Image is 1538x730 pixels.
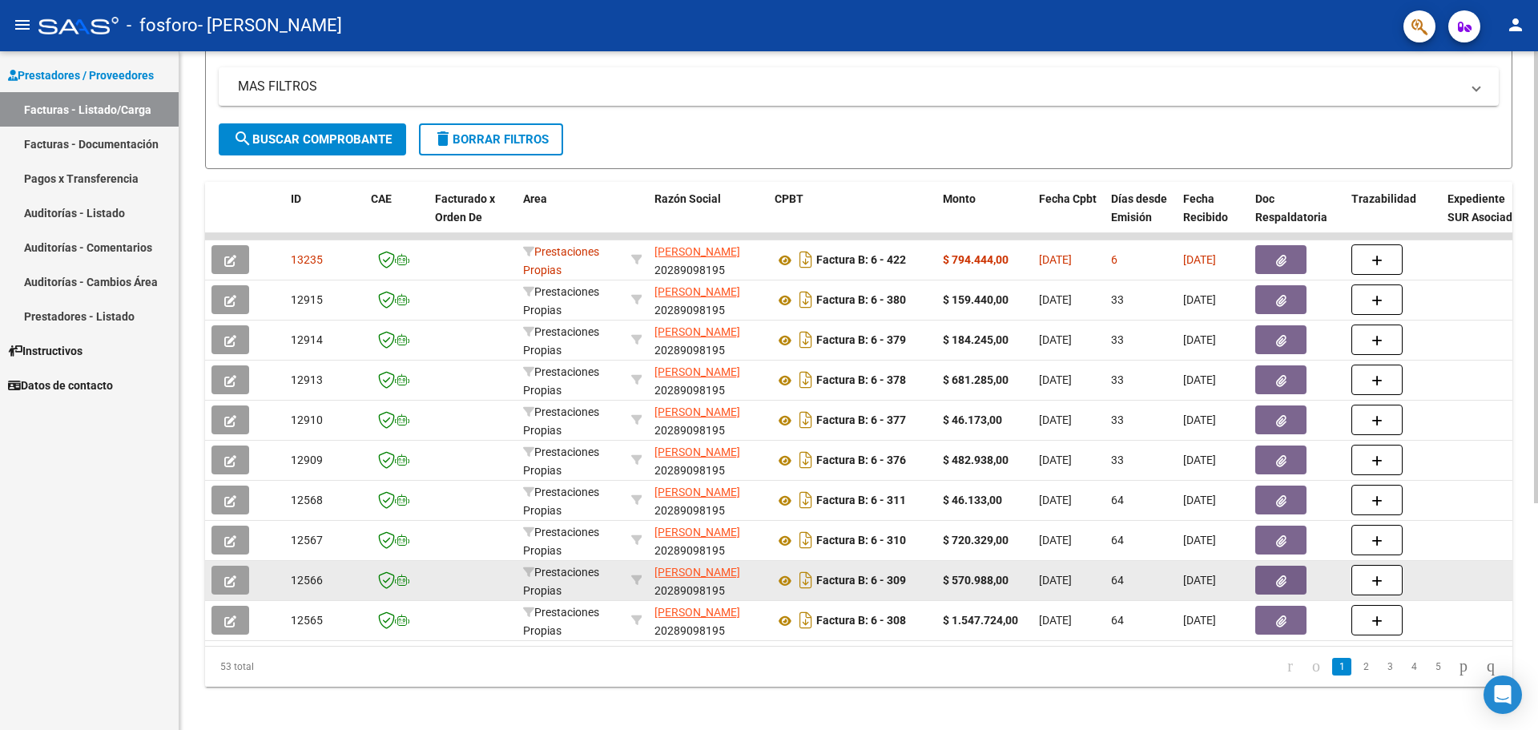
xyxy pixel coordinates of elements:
datatable-header-cell: CPBT [768,182,936,252]
span: 64 [1111,494,1124,506]
span: [PERSON_NAME] [654,446,740,458]
span: Prestaciones Propias [523,526,599,557]
span: 33 [1111,333,1124,346]
span: 12915 [291,293,323,306]
span: [DATE] [1039,293,1072,306]
button: Buscar Comprobante [219,123,406,155]
strong: Factura B: 6 - 310 [816,534,906,547]
div: 20289098195 [654,443,762,477]
a: go to previous page [1305,658,1327,676]
span: Razón Social [654,192,721,205]
span: Facturado x Orden De [435,192,495,224]
span: - [PERSON_NAME] [198,8,342,43]
a: 1 [1332,658,1351,676]
mat-panel-title: MAS FILTROS [238,78,1460,95]
strong: Factura B: 6 - 376 [816,454,906,467]
strong: Factura B: 6 - 309 [816,575,906,587]
strong: $ 570.988,00 [943,574,1009,587]
span: Area [523,192,547,205]
i: Descargar documento [795,567,816,593]
a: 2 [1356,658,1375,676]
button: Borrar Filtros [419,123,563,155]
div: 20289098195 [654,603,762,637]
span: Prestaciones Propias [523,446,599,477]
div: 20289098195 [654,483,762,517]
span: 33 [1111,454,1124,466]
datatable-header-cell: Facturado x Orden De [429,182,517,252]
strong: $ 46.173,00 [943,413,1002,426]
span: Monto [943,192,976,205]
span: [DATE] [1039,413,1072,426]
span: [PERSON_NAME] [654,606,740,619]
span: 12909 [291,454,323,466]
span: 64 [1111,534,1124,546]
strong: $ 482.938,00 [943,454,1009,466]
a: go to last page [1480,658,1502,676]
strong: $ 1.547.724,00 [943,614,1018,627]
span: [DATE] [1039,614,1072,627]
datatable-header-cell: Razón Social [648,182,768,252]
span: [PERSON_NAME] [654,325,740,338]
i: Descargar documento [795,527,816,553]
span: Prestaciones Propias [523,365,599,397]
a: 4 [1404,658,1423,676]
span: [PERSON_NAME] [654,486,740,498]
span: [DATE] [1039,454,1072,466]
li: page 3 [1378,653,1402,680]
span: [DATE] [1183,574,1216,587]
span: Buscar Comprobante [233,132,392,147]
datatable-header-cell: Area [517,182,625,252]
li: page 1 [1330,653,1354,680]
span: Prestaciones Propias [523,325,599,357]
span: 13235 [291,253,323,266]
span: [PERSON_NAME] [654,285,740,298]
span: 33 [1111,373,1124,386]
datatable-header-cell: CAE [364,182,429,252]
div: 53 total [205,647,464,687]
strong: Factura B: 6 - 377 [816,414,906,427]
datatable-header-cell: Expediente SUR Asociado [1441,182,1529,252]
span: Prestaciones Propias [523,405,599,437]
span: 6 [1111,253,1117,266]
i: Descargar documento [795,287,816,313]
span: 12913 [291,373,323,386]
mat-icon: menu [13,15,32,34]
i: Descargar documento [795,447,816,473]
span: ID [291,192,301,205]
datatable-header-cell: Días desde Emisión [1105,182,1177,252]
span: CPBT [775,192,803,205]
strong: $ 46.133,00 [943,494,1002,506]
li: page 5 [1426,653,1450,680]
datatable-header-cell: Fecha Cpbt [1033,182,1105,252]
span: Prestaciones Propias [523,486,599,517]
datatable-header-cell: Monto [936,182,1033,252]
span: [PERSON_NAME] [654,526,740,538]
datatable-header-cell: ID [284,182,364,252]
span: [DATE] [1039,494,1072,506]
div: 20289098195 [654,523,762,557]
span: [PERSON_NAME] [654,405,740,418]
span: Borrar Filtros [433,132,549,147]
mat-expansion-panel-header: MAS FILTROS [219,67,1499,106]
a: 5 [1428,658,1447,676]
span: Prestaciones Propias [523,245,599,276]
div: 20289098195 [654,243,762,276]
strong: Factura B: 6 - 379 [816,334,906,347]
strong: Factura B: 6 - 311 [816,494,906,507]
span: 33 [1111,413,1124,426]
span: [DATE] [1039,253,1072,266]
strong: $ 159.440,00 [943,293,1009,306]
strong: $ 681.285,00 [943,373,1009,386]
span: 64 [1111,574,1124,587]
div: 20289098195 [654,283,762,317]
span: Prestadores / Proveedores [8,67,154,84]
mat-icon: person [1506,15,1525,34]
div: 20289098195 [654,563,762,597]
i: Descargar documento [795,247,816,272]
span: Prestaciones Propias [523,285,599,317]
span: Prestaciones Propias [523,566,599,597]
div: 20289098195 [654,323,762,357]
span: [DATE] [1183,494,1216,506]
span: 12566 [291,574,323,587]
span: Fecha Cpbt [1039,192,1097,205]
